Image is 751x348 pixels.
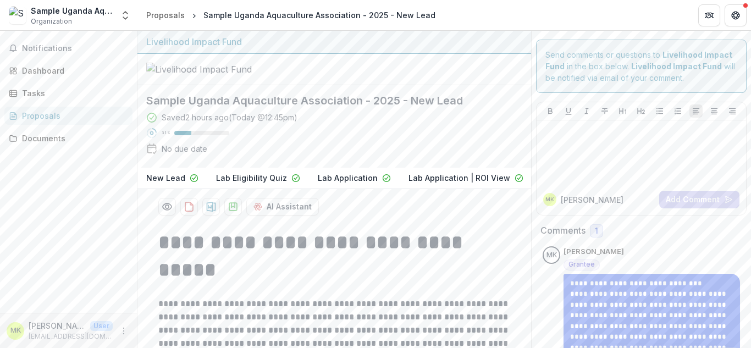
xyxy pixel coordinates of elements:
button: Italicize [580,104,593,118]
button: Align Left [689,104,703,118]
button: Preview 29fa5d7e-1d42-4399-b5b8-82c9ed6d41da-10.pdf [158,198,176,216]
button: Bold [544,104,557,118]
span: 1 [595,227,598,236]
img: Livelihood Impact Fund [146,63,256,76]
div: No due date [162,143,207,154]
div: Sample Uganda Aquaculture Association [31,5,113,16]
span: Organization [31,16,72,26]
div: Proposals [146,9,185,21]
button: Underline [562,104,575,118]
div: Michael Kintu [545,197,554,202]
button: More [117,324,130,338]
div: Tasks [22,87,124,99]
div: Send comments or questions to in the box below. will be notified via email of your comment. [536,40,747,93]
div: Sample Uganda Aquaculture Association - 2025 - New Lead [203,9,435,21]
button: Heading 1 [616,104,629,118]
button: Align Center [708,104,721,118]
p: Lab Application [318,172,378,184]
p: New Lead [146,172,185,184]
p: Lab Eligibility Quiz [216,172,287,184]
nav: breadcrumb [142,7,440,23]
span: Grantee [568,261,595,268]
div: Documents [22,132,124,144]
span: Notifications [22,44,128,53]
a: Proposals [4,107,132,125]
button: AI Assistant [246,198,319,216]
button: Notifications [4,40,132,57]
button: Strike [598,104,611,118]
strong: Livelihood Impact Fund [631,62,722,71]
p: [PERSON_NAME] [564,246,624,257]
button: download-proposal [202,198,220,216]
a: Documents [4,129,132,147]
div: Saved 2 hours ago ( Today @ 12:45pm ) [162,112,297,123]
div: Michael Kintu [546,252,557,259]
button: download-proposal [224,198,242,216]
a: Dashboard [4,62,132,80]
p: User [90,321,113,331]
a: Tasks [4,84,132,102]
a: Proposals [142,7,189,23]
img: Sample Uganda Aquaculture Association [9,7,26,24]
button: Heading 2 [634,104,648,118]
p: Lab Application | ROI View [408,172,510,184]
div: Michael Kintu [10,327,21,334]
h2: Sample Uganda Aquaculture Association - 2025 - New Lead [146,94,505,107]
div: Dashboard [22,65,124,76]
button: Ordered List [671,104,684,118]
h2: Comments [540,225,586,236]
p: [PERSON_NAME] [29,320,86,332]
button: Add Comment [659,191,739,208]
button: Partners [698,4,720,26]
div: Proposals [22,110,124,121]
div: Livelihood Impact Fund [146,35,522,48]
p: [PERSON_NAME] [561,194,623,206]
button: Bullet List [653,104,666,118]
p: 31 % [162,129,170,137]
button: download-proposal [180,198,198,216]
p: [EMAIL_ADDRESS][DOMAIN_NAME] [29,332,113,341]
button: Align Right [726,104,739,118]
button: Get Help [725,4,747,26]
button: Open entity switcher [118,4,133,26]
